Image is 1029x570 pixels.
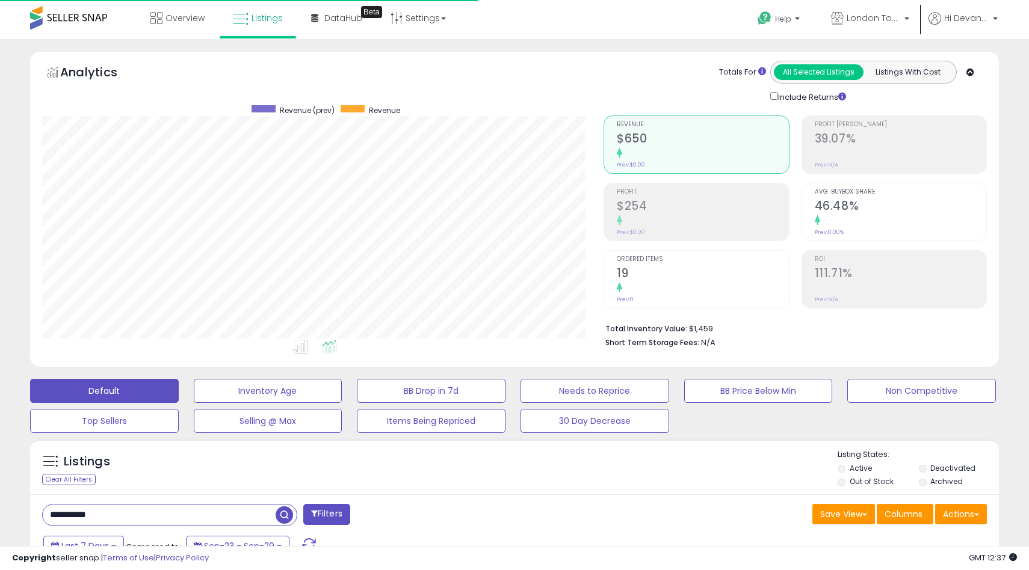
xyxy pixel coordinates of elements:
[12,553,209,564] div: seller snap | |
[815,256,986,263] span: ROI
[357,409,505,433] button: Items Being Repriced
[103,552,154,563] a: Terms of Use
[42,474,96,485] div: Clear All Filters
[280,105,335,115] span: Revenue (prev)
[617,161,645,168] small: Prev: $0.00
[850,463,872,473] label: Active
[617,228,645,236] small: Prev: $0.00
[815,199,986,215] h2: 46.48%
[929,12,998,39] a: Hi Devante
[761,90,861,103] div: Include Returns
[775,14,791,24] span: Help
[617,199,788,215] h2: $254
[757,11,772,26] i: Get Help
[617,266,788,283] h2: 19
[617,132,788,148] h2: $650
[30,379,179,403] button: Default
[815,266,986,283] h2: 111.71%
[61,540,109,552] span: Last 7 Days
[521,379,669,403] button: Needs to Reprice
[617,296,634,303] small: Prev: 0
[815,161,838,168] small: Prev: N/A
[944,12,989,24] span: Hi Devante
[521,409,669,433] button: 30 Day Decrease
[838,449,998,461] p: Listing States:
[877,504,933,524] button: Columns
[863,64,953,80] button: Listings With Cost
[605,337,699,348] b: Short Term Storage Fees:
[605,323,687,334] b: Total Inventory Value:
[12,552,56,563] strong: Copyright
[812,504,875,524] button: Save View
[935,504,987,524] button: Actions
[194,409,342,433] button: Selling @ Max
[126,541,181,553] span: Compared to:
[60,64,141,84] h5: Analytics
[930,476,963,486] label: Archived
[156,552,209,563] a: Privacy Policy
[815,296,838,303] small: Prev: N/A
[369,105,400,115] span: Revenue
[847,379,996,403] button: Non Competitive
[204,540,274,552] span: Sep-23 - Sep-29
[186,536,289,556] button: Sep-23 - Sep-29
[357,379,505,403] button: BB Drop in 7d
[815,132,986,148] h2: 39.07%
[64,453,110,470] h5: Listings
[684,379,833,403] button: BB Price Below Min
[701,337,715,348] span: N/A
[885,508,922,520] span: Columns
[617,256,788,263] span: Ordered Items
[815,228,844,236] small: Prev: 0.00%
[617,121,788,128] span: Revenue
[719,67,766,78] div: Totals For
[774,64,864,80] button: All Selected Listings
[165,12,205,24] span: Overview
[847,12,901,24] span: London Town LLC
[748,2,812,39] a: Help
[815,189,986,195] span: Avg. Buybox Share
[30,409,179,433] button: Top Sellers
[361,6,382,18] div: Tooltip anchor
[605,320,978,335] li: $1,459
[303,504,350,525] button: Filters
[969,552,1017,563] span: 2025-10-7 12:37 GMT
[43,536,124,556] button: Last 7 Days
[252,12,283,24] span: Listings
[850,476,894,486] label: Out of Stock
[617,189,788,195] span: Profit
[815,121,986,128] span: Profit [PERSON_NAME]
[194,379,342,403] button: Inventory Age
[324,12,362,24] span: DataHub
[930,463,975,473] label: Deactivated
